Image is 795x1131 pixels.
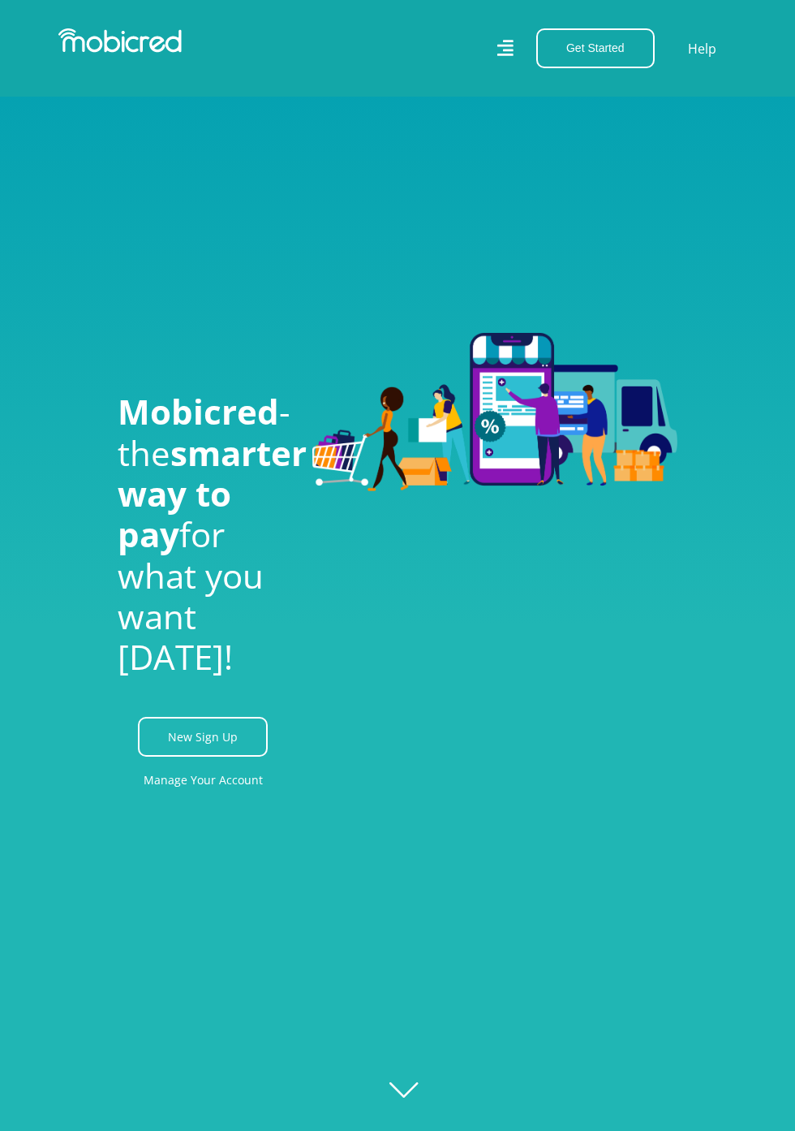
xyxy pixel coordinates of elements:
a: Help [687,38,717,59]
a: New Sign Up [138,717,268,757]
span: Mobicred [118,388,279,434]
a: Manage Your Account [144,762,263,798]
img: Welcome to Mobicred [312,333,677,491]
h1: - the for what you want [DATE]! [118,391,288,678]
span: smarter way to pay [118,430,307,558]
button: Get Started [536,28,655,68]
img: Mobicred [58,28,182,53]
